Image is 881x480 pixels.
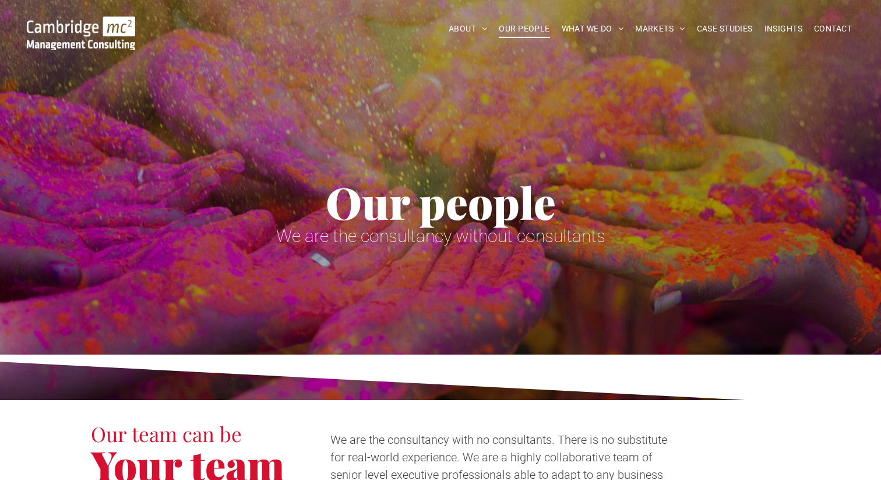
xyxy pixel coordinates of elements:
[91,420,242,447] span: Our team can be
[556,20,630,38] a: WHAT WE DO
[629,20,690,38] a: MARKETS
[808,20,858,38] a: CONTACT
[443,20,494,38] a: ABOUT
[759,20,808,38] a: INSIGHTS
[27,16,135,50] img: Cambridge MC Logo
[493,20,555,38] a: OUR PEOPLE
[326,173,556,231] span: Our people
[27,18,135,30] a: Your Business Transformed | Cambridge Management Consulting
[276,226,605,246] span: We are the consultancy without consultants
[691,20,759,38] a: CASE STUDIES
